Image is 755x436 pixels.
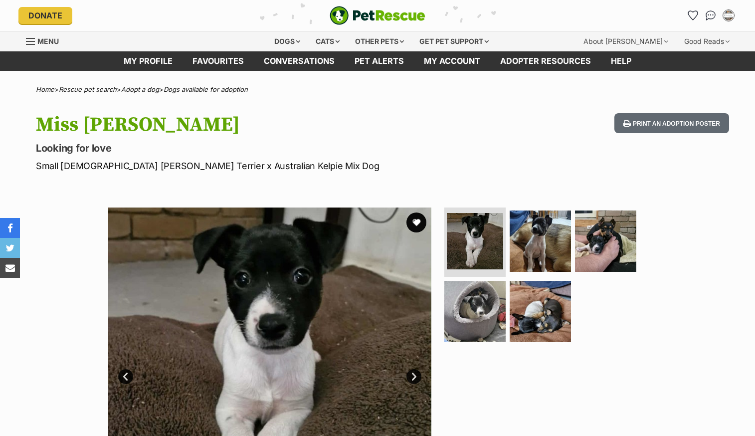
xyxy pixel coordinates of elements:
[601,51,641,71] a: Help
[118,369,133,384] a: Prev
[59,85,117,93] a: Rescue pet search
[575,211,636,272] img: Photo of Miss Piggy
[703,7,719,23] a: Conversations
[510,281,571,342] img: Photo of Miss Piggy
[510,211,571,272] img: Photo of Miss Piggy
[114,51,183,71] a: My profile
[414,51,490,71] a: My account
[576,31,675,51] div: About [PERSON_NAME]
[406,369,421,384] a: Next
[267,31,307,51] div: Dogs
[36,159,458,173] p: Small [DEMOGRAPHIC_DATA] [PERSON_NAME] Terrier x Australian Kelpie Mix Dog
[724,10,734,20] img: Kirsty Rice profile pic
[254,51,345,71] a: conversations
[721,7,737,23] button: My account
[330,6,425,25] img: logo-e224e6f780fb5917bec1dbf3a21bbac754714ae5b6737aabdf751b685950b380.svg
[11,86,744,93] div: > > >
[36,113,458,136] h1: Miss [PERSON_NAME]
[614,113,729,134] button: Print an adoption poster
[183,51,254,71] a: Favourites
[36,141,458,155] p: Looking for love
[444,281,506,342] img: Photo of Miss Piggy
[490,51,601,71] a: Adopter resources
[121,85,159,93] a: Adopt a dog
[406,213,426,232] button: favourite
[36,85,54,93] a: Home
[685,7,737,23] ul: Account quick links
[309,31,347,51] div: Cats
[348,31,411,51] div: Other pets
[677,31,737,51] div: Good Reads
[18,7,72,24] a: Donate
[685,7,701,23] a: Favourites
[412,31,496,51] div: Get pet support
[330,6,425,25] a: PetRescue
[37,37,59,45] span: Menu
[706,10,716,20] img: chat-41dd97257d64d25036548639549fe6c8038ab92f7586957e7f3b1b290dea8141.svg
[164,85,248,93] a: Dogs available for adoption
[26,31,66,49] a: Menu
[447,213,503,269] img: Photo of Miss Piggy
[345,51,414,71] a: Pet alerts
